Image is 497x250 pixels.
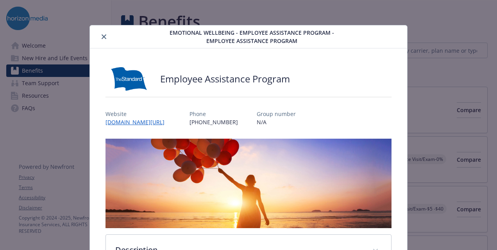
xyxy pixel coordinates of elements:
[105,118,171,126] a: [DOMAIN_NAME][URL]
[190,118,238,126] p: [PHONE_NUMBER]
[99,32,109,41] button: close
[105,139,392,228] img: banner
[257,110,296,118] p: Group number
[257,118,296,126] p: N/A
[158,29,345,45] span: Emotional Wellbeing - Employee Assistance Program - Employee Assistance Program
[190,110,238,118] p: Phone
[160,72,290,86] h2: Employee Assistance Program
[105,110,171,118] p: Website
[105,67,152,91] img: Standard Insurance Company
